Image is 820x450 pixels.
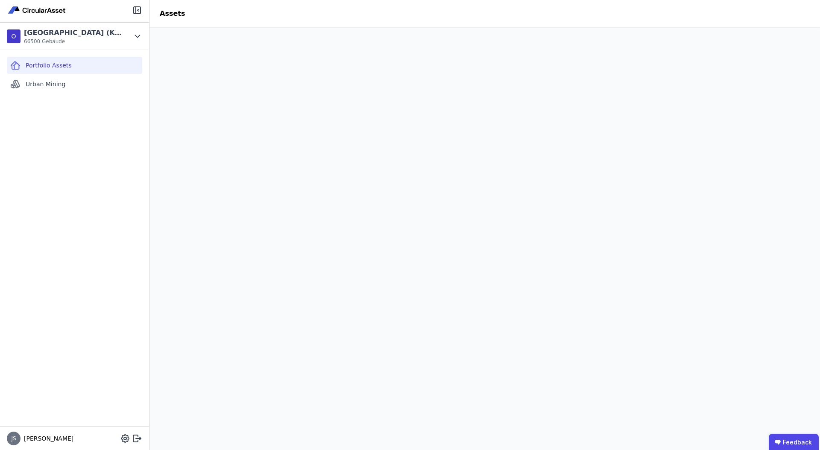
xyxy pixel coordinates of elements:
span: Urban Mining [26,80,65,88]
span: Portfolio Assets [26,61,72,70]
div: [GEOGRAPHIC_DATA] (Köster3) [24,28,122,38]
span: [PERSON_NAME] [20,434,73,443]
iframe: retool [149,27,820,450]
div: O [7,29,20,43]
span: 66500 Gebäude [24,38,122,45]
img: Concular [7,5,67,15]
div: Assets [149,9,195,19]
span: JS [11,436,16,441]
